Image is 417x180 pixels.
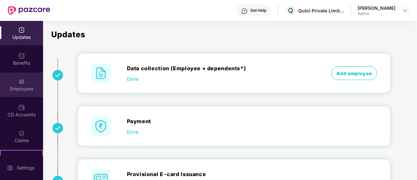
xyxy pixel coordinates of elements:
span: Done [127,75,139,82]
img: svg+xml;base64,PHN2ZyBpZD0iSGVscC0zMngzMiIgeG1sbnM9Imh0dHA6Ly93d3cudzMub3JnLzIwMDAvc3ZnIiB3aWR0aD... [241,8,248,14]
img: svg+xml;base64,PHN2ZyB4bWxucz0iaHR0cDovL3d3dy53My5vcmcvMjAwMC9zdmciIHdpZHRoPSIzMiIgaGVpZ2h0PSIzMi... [53,70,63,80]
img: svg+xml;base64,PHN2ZyB4bWxucz0iaHR0cDovL3d3dy53My5vcmcvMjAwMC9zdmciIHdpZHRoPSI2MCIgaGVpZ2h0PSI2MC... [91,63,111,83]
div: [PERSON_NAME] [358,5,395,11]
div: Provisional E-card Issuance [127,170,306,178]
img: svg+xml;base64,PHN2ZyBpZD0iRW1wbG95ZWVzIiB4bWxucz0iaHR0cDovL3d3dy53My5vcmcvMjAwMC9zdmciIHdpZHRoPS... [18,78,25,85]
img: svg+xml;base64,PHN2ZyBpZD0iRHJvcGRvd24tMzJ4MzIiIHhtbG5zPSJodHRwOi8vd3d3LnczLm9yZy8yMDAwL3N2ZyIgd2... [403,8,408,13]
span: Done [127,128,139,135]
div: Payment [127,117,306,125]
img: New Pazcare Logo [8,6,50,15]
div: Quloi Private Limited [298,8,344,14]
img: svg+xml;base64,PHN2ZyBpZD0iU2V0dGluZy0yMHgyMCIgeG1sbnM9Imh0dHA6Ly93d3cudzMub3JnLzIwMDAvc3ZnIiB3aW... [7,165,13,171]
div: Get Help [250,8,266,13]
img: svg+xml;base64,PHN2ZyBpZD0iQ0RfQWNjb3VudHMiIGRhdGEtbmFtZT0iQ0QgQWNjb3VudHMiIHhtbG5zPSJodHRwOi8vd3... [18,104,25,111]
img: svg+xml;base64,PHN2ZyB4bWxucz0iaHR0cDovL3d3dy53My5vcmcvMjAwMC9zdmciIHdpZHRoPSIzMiIgaGVpZ2h0PSIzMi... [53,123,63,133]
img: svg+xml;base64,PHN2ZyBpZD0iVXBkYXRlZCIgeG1sbnM9Imh0dHA6Ly93d3cudzMub3JnLzIwMDAvc3ZnIiB3aWR0aD0iMj... [18,27,25,33]
span: Add employee [331,66,377,80]
div: Admin [358,11,395,16]
img: svg+xml;base64,PHN2ZyBpZD0iQmVuZWZpdHMiIHhtbG5zPSJodHRwOi8vd3d3LnczLm9yZy8yMDAwL3N2ZyIgd2lkdGg9Ij... [18,53,25,59]
div: Data collection (Employee + dependents*) [127,64,306,72]
span: Q [288,7,293,14]
div: Settings [15,165,36,171]
img: svg+xml;base64,PHN2ZyBpZD0iQ2xhaW0iIHhtbG5zPSJodHRwOi8vd3d3LnczLm9yZy8yMDAwL3N2ZyIgd2lkdGg9IjIwIi... [18,130,25,137]
img: svg+xml;base64,PHN2ZyB4bWxucz0iaHR0cDovL3d3dy53My5vcmcvMjAwMC9zdmciIHdpZHRoPSI2MCIgaGVpZ2h0PSI2MC... [91,116,111,136]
